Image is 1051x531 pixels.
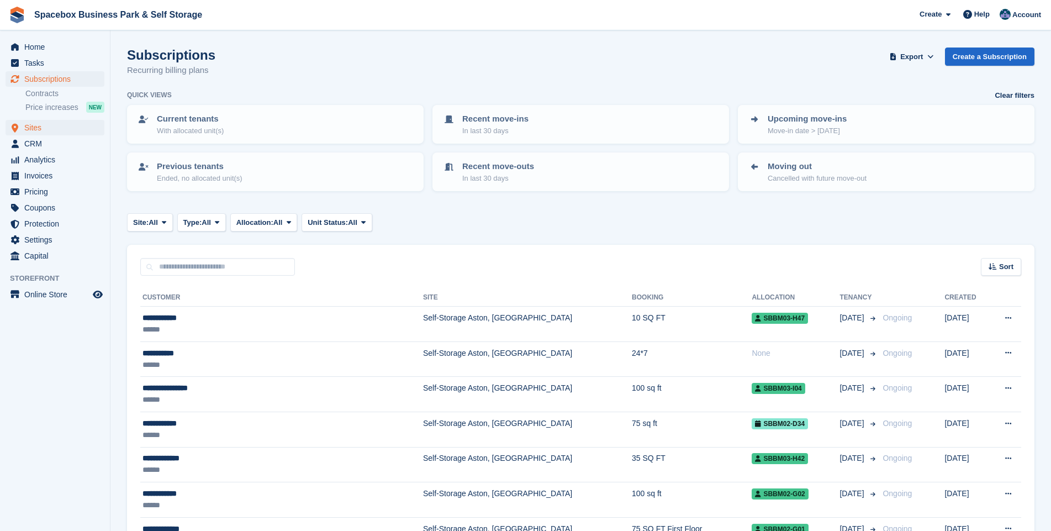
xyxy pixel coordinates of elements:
a: Current tenants With allocated unit(s) [128,106,422,143]
p: With allocated unit(s) [157,125,224,136]
span: Ongoing [883,313,912,322]
span: Type: [183,217,202,228]
p: Recent move-ins [462,113,529,125]
h6: Quick views [127,90,172,100]
span: Invoices [24,168,91,183]
span: SBBM02-D34 [752,418,808,429]
a: menu [6,120,104,135]
a: Clear filters [995,90,1034,101]
span: Site: [133,217,149,228]
span: SBBM03-I04 [752,383,805,394]
span: SBBM02-G02 [752,488,808,500]
span: Storefront [10,273,110,284]
span: [DATE] [839,348,866,359]
button: Unit Status: All [302,213,372,232]
span: Ongoing [883,454,912,462]
a: menu [6,232,104,248]
td: 75 sq ft [632,412,752,447]
span: Ongoing [883,383,912,392]
td: Self-Storage Aston, [GEOGRAPHIC_DATA] [423,412,632,447]
td: 100 sq ft [632,377,752,412]
span: Ongoing [883,489,912,498]
span: SBBM03-H42 [752,453,808,464]
span: Home [24,39,91,55]
span: Ongoing [883,349,912,357]
a: Contracts [25,88,104,99]
button: Allocation: All [230,213,298,232]
th: Tenancy [839,289,878,307]
a: menu [6,287,104,302]
a: menu [6,168,104,183]
span: All [202,217,211,228]
button: Site: All [127,213,173,232]
p: Cancelled with future move-out [768,173,867,184]
span: Sites [24,120,91,135]
p: Moving out [768,160,867,173]
td: [DATE] [944,447,989,482]
div: None [752,348,839,359]
a: Preview store [91,288,104,301]
span: All [273,217,283,228]
span: Ongoing [883,419,912,428]
a: Recent move-ins In last 30 days [434,106,728,143]
p: In last 30 days [462,125,529,136]
a: menu [6,55,104,71]
td: [DATE] [944,482,989,518]
span: [DATE] [839,418,866,429]
a: Recent move-outs In last 30 days [434,154,728,190]
h1: Subscriptions [127,48,215,62]
td: Self-Storage Aston, [GEOGRAPHIC_DATA] [423,447,632,482]
span: Unit Status: [308,217,348,228]
span: [DATE] [839,312,866,324]
img: stora-icon-8386f47178a22dfd0bd8f6a31ec36ba5ce8667c1dd55bd0f319d3a0aa187defe.svg [9,7,25,23]
span: Protection [24,216,91,232]
td: Self-Storage Aston, [GEOGRAPHIC_DATA] [423,377,632,412]
a: menu [6,184,104,199]
span: Price increases [25,102,78,113]
td: Self-Storage Aston, [GEOGRAPHIC_DATA] [423,341,632,377]
a: menu [6,152,104,167]
span: Capital [24,248,91,264]
span: Pricing [24,184,91,199]
a: Spacebox Business Park & Self Storage [30,6,207,24]
span: All [348,217,357,228]
span: Allocation: [236,217,273,228]
th: Booking [632,289,752,307]
span: Analytics [24,152,91,167]
a: menu [6,71,104,87]
a: menu [6,200,104,215]
td: 100 sq ft [632,482,752,518]
span: Account [1012,9,1041,20]
td: Self-Storage Aston, [GEOGRAPHIC_DATA] [423,482,632,518]
p: Previous tenants [157,160,242,173]
td: 35 SQ FT [632,447,752,482]
p: In last 30 days [462,173,534,184]
span: CRM [24,136,91,151]
button: Type: All [177,213,226,232]
span: [DATE] [839,488,866,500]
td: 10 SQ FT [632,307,752,342]
a: menu [6,248,104,264]
span: Settings [24,232,91,248]
a: menu [6,136,104,151]
span: [DATE] [839,453,866,464]
span: Coupons [24,200,91,215]
a: Create a Subscription [945,48,1034,66]
p: Upcoming move-ins [768,113,847,125]
td: [DATE] [944,307,989,342]
td: [DATE] [944,412,989,447]
button: Export [888,48,936,66]
span: [DATE] [839,382,866,394]
p: Ended, no allocated unit(s) [157,173,242,184]
img: Daud [1000,9,1011,20]
span: Help [974,9,990,20]
p: Recurring billing plans [127,64,215,77]
th: Allocation [752,289,839,307]
div: NEW [86,102,104,113]
a: Upcoming move-ins Move-in date > [DATE] [739,106,1033,143]
th: Created [944,289,989,307]
td: Self-Storage Aston, [GEOGRAPHIC_DATA] [423,307,632,342]
a: Previous tenants Ended, no allocated unit(s) [128,154,422,190]
span: Sort [999,261,1013,272]
span: Tasks [24,55,91,71]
